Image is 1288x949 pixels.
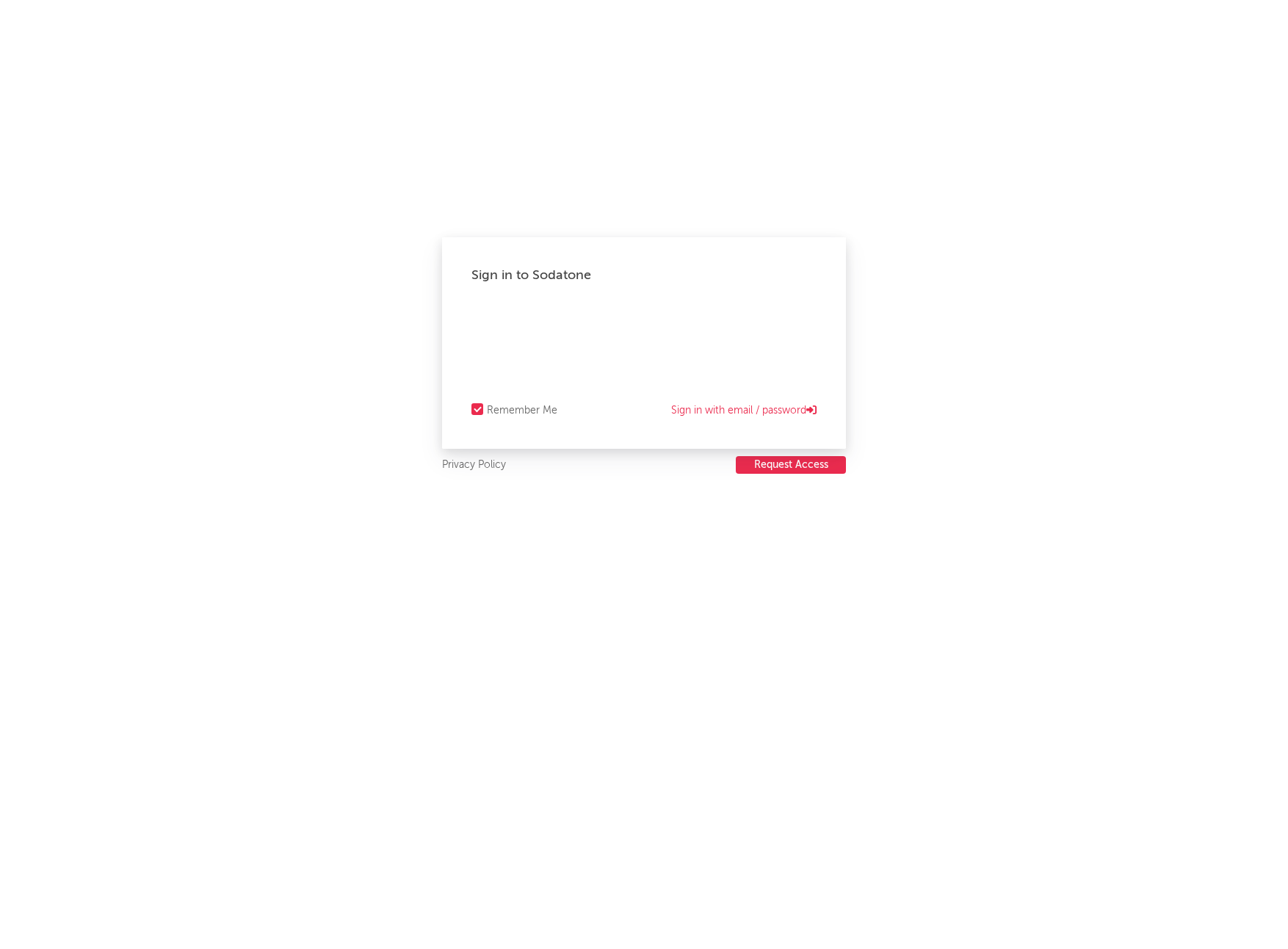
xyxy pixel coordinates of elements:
[487,402,557,419] div: Remember Me
[736,456,846,474] button: Request Access
[671,402,817,419] a: Sign in with email / password
[442,456,506,474] a: Privacy Policy
[471,267,817,284] div: Sign in to Sodatone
